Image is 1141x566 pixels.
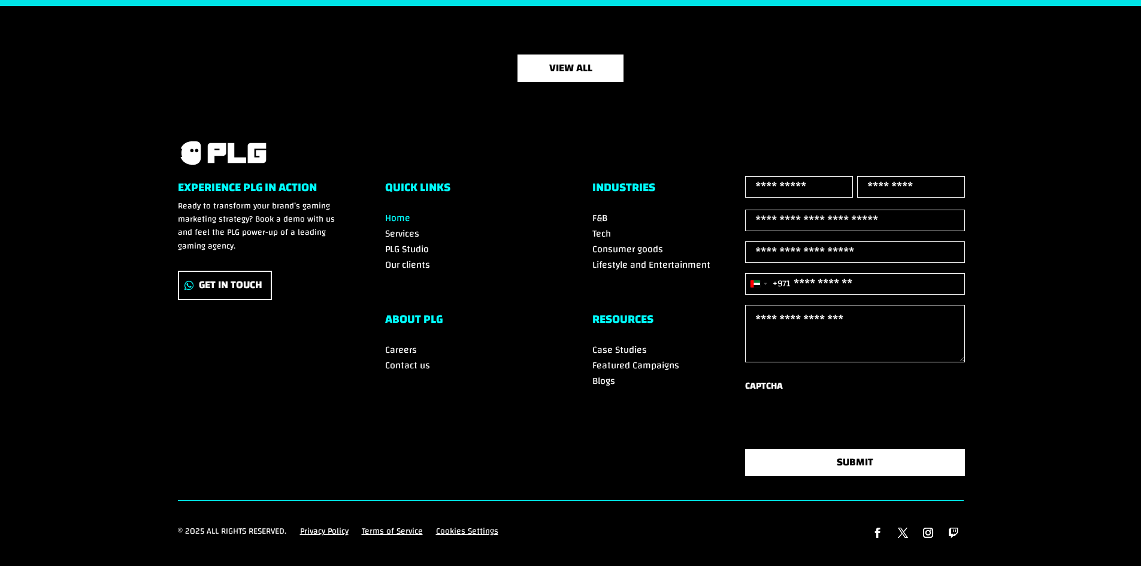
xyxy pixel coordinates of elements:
[385,356,430,374] a: Contact us
[592,181,756,199] h6: Industries
[362,525,423,543] a: Terms of Service
[178,525,286,538] p: © 2025 All rights reserved.
[385,225,419,243] a: Services
[592,240,663,258] a: Consumer goods
[592,372,615,390] a: Blogs
[385,313,549,331] h6: ABOUT PLG
[745,378,783,394] label: CAPTCHA
[1081,509,1141,566] div: Tiện ích trò chuyện
[178,140,268,167] img: PLG logo
[918,523,938,543] a: Follow on Instagram
[867,523,888,543] a: Follow on Facebook
[436,525,498,543] a: Cookies Settings
[592,313,756,331] h6: RESOURCES
[592,356,679,374] a: Featured Campaigns
[592,256,710,274] a: Lifestyle and Entertainment
[300,525,349,543] a: Privacy Policy
[943,523,963,543] a: Follow on Twitch
[773,276,791,292] div: +971
[746,274,791,294] button: Selected country
[592,225,611,243] a: Tech
[385,240,429,258] a: PLG Studio
[592,209,607,227] a: F&B
[178,271,272,300] a: Get In Touch
[745,449,966,476] button: SUBMIT
[592,341,647,359] a: Case Studies
[385,209,410,227] a: Home
[517,55,624,81] a: view all
[178,140,268,167] a: PLG
[892,523,913,543] a: Follow on X
[385,181,549,199] h6: Quick Links
[178,181,342,199] h6: Experience PLG in Action
[385,341,417,359] a: Careers
[745,399,927,446] iframe: reCAPTCHA
[385,256,430,274] a: Our clients
[1081,509,1141,566] iframe: Chat Widget
[178,199,342,253] p: Ready to transform your brand’s gaming marketing strategy? Book a demo with us and feel the PLG p...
